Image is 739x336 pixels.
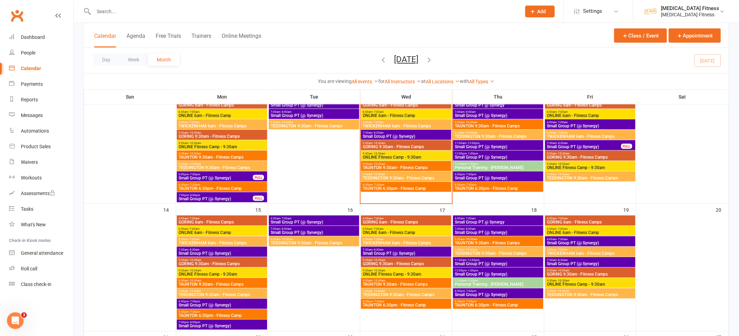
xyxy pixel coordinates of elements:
[9,217,73,233] a: What's New
[9,261,73,277] a: Roll call
[21,34,45,40] div: Dashboard
[454,303,542,308] span: TAUNTON 6:30pm - Fitness Camp
[547,173,634,176] span: 9:30am
[255,204,268,215] div: 15
[270,110,358,114] span: 7:00am
[188,259,201,262] span: - 10:30am
[547,230,634,235] span: ONLINE 6am - Fitness Camp
[372,142,385,145] span: - 10:30am
[465,217,476,220] span: - 7:00am
[460,78,469,84] strong: with
[9,92,73,108] a: Reports
[21,222,46,227] div: What's New
[372,217,384,220] span: - 7:00am
[372,173,385,176] span: - 10:30am
[465,248,477,251] span: - 10:30am
[178,303,266,308] span: Small Group PT (@ Synergy)
[557,173,569,176] span: - 10:30am
[178,283,266,287] span: TAUNTON 9:30am - Fitness Camps
[178,145,266,149] span: ONLINE Fitness Camp - 9:30am
[547,290,634,293] span: 9:30am
[547,145,622,149] span: Small Group PT (@ Synergy)
[547,155,634,159] span: GORING 9:30am - Fitness Camps
[178,293,266,297] span: TEDDINGTON 9:30am - Fitness Camps
[547,251,634,255] span: TWICKENHAM 6am - Fitness Camps
[547,272,634,276] span: GORING 9:30am - Fitness Camps
[21,175,42,180] div: Workouts
[362,248,450,251] span: 7:30am
[362,134,450,138] span: Small Group PT (@ Synergy)
[454,131,542,134] span: 9:30am
[547,110,634,114] span: 6:00am
[465,131,477,134] span: - 10:30am
[362,283,450,287] span: TAUNTON 9:30am - Fitness Camps
[188,269,201,272] span: - 10:30am
[465,183,476,186] span: - 7:30pm
[465,173,476,176] span: - 7:00pm
[465,290,476,293] span: - 7:00pm
[178,311,266,314] span: 6:30pm
[557,269,569,272] span: - 10:30am
[547,217,634,220] span: 6:00am
[454,217,542,220] span: 6:00am
[454,124,542,128] span: TAUNTON 9:30am - Fitness Camps
[360,90,452,104] th: Wed
[188,152,201,155] span: - 10:30am
[268,90,360,104] th: Tue
[189,194,200,197] span: - 8:00pm
[644,5,658,18] img: thumb_image1569280052.png
[178,251,266,255] span: Small Group PT (@ Synergy)
[188,279,201,283] span: - 10:30am
[362,238,450,241] span: 6:00am
[188,238,199,241] span: - 7:00am
[9,154,73,170] a: Waivers
[372,290,385,293] span: - 10:30am
[624,204,636,215] div: 19
[537,9,546,14] span: Add
[178,238,266,241] span: 6:00am
[178,300,266,303] span: 6:00pm
[9,108,73,123] a: Messages
[178,124,266,128] span: TWICKENHAM 6am - Fitness Camps
[318,78,352,84] strong: You are viewing
[9,76,73,92] a: Payments
[362,173,450,176] span: 9:30am
[532,204,544,215] div: 18
[362,142,450,145] span: 9:30am
[372,269,385,272] span: - 10:30am
[9,245,73,261] a: General attendance kiosk mode
[9,30,73,45] a: Dashboard
[270,114,358,118] span: Small Group PT (@ Synergy)
[270,121,358,124] span: 9:30am
[557,238,568,241] span: - 7:00am
[454,279,542,283] span: 12:30pm
[547,152,634,155] span: 9:30am
[362,145,450,149] span: GORING 9:30am - Fitness Camps
[178,259,266,262] span: 9:30am
[9,186,73,201] a: Assessments
[454,283,542,287] span: Personal Training - [PERSON_NAME]
[21,97,38,102] div: Reports
[372,121,384,124] span: - 7:00am
[362,293,450,297] span: TEDDINGTON 9:30am - Fitness Camps
[547,134,634,138] span: TWICKENHAM 6am - Fitness Camps
[362,262,450,266] span: GORING 9:30am - Fitness Camps
[557,162,569,166] span: - 10:30am
[547,121,634,124] span: 6:00am
[454,269,542,272] span: 12:00pm
[178,183,266,186] span: 6:30pm
[372,110,384,114] span: - 7:00am
[8,7,26,24] a: Clubworx
[188,290,201,293] span: - 10:30am
[119,53,148,66] button: Week
[373,300,384,303] span: - 7:30pm
[280,217,292,220] span: - 7:00am
[362,124,450,128] span: TWICKENHAM 6am - Fitness Camps
[9,201,73,217] a: Tasks
[454,248,542,251] span: 9:30am
[547,238,634,241] span: 6:00am
[547,241,634,245] span: Small Group PT (@ Synergy)
[454,183,542,186] span: 6:30pm
[557,131,568,134] span: - 7:00am
[454,272,542,276] span: Small Group PT (@ Synergy)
